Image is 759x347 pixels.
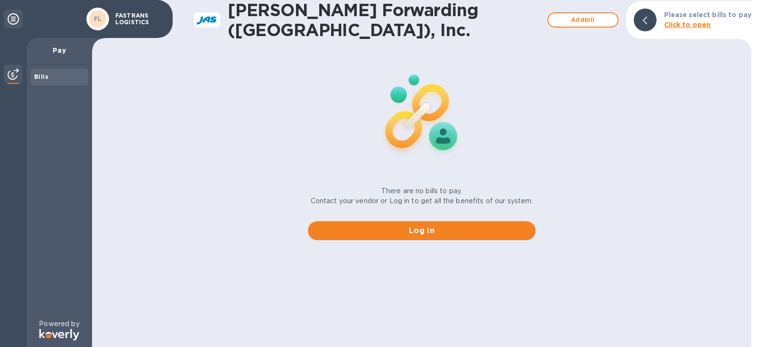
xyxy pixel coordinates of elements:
b: Bills [34,73,48,80]
img: Logo [39,329,79,340]
span: Log in [315,225,528,236]
button: Log in [308,221,536,240]
p: There are no bills to pay. Contact your vendor or Log in to get all the benefits of our system. [311,186,533,206]
b: Please select bills to pay [664,11,751,19]
p: Powered by [39,319,79,329]
b: Click to open [664,21,711,28]
button: Addbill [547,12,619,28]
b: FL [94,15,102,22]
p: FASTRANS LOGISTICS [115,12,163,26]
span: Add bill [556,14,610,26]
p: Pay [34,46,84,55]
